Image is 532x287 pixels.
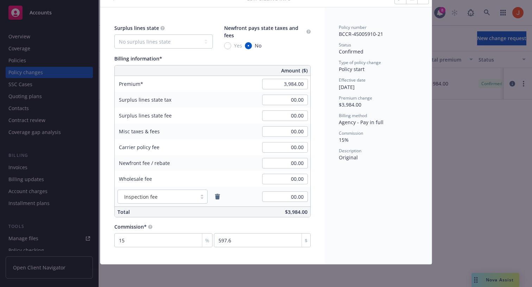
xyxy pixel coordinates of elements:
input: 0.00 [262,142,308,153]
span: No [255,42,261,49]
input: 0.00 [262,79,308,89]
span: Surplus lines state [114,25,159,31]
span: Policy number [339,24,367,30]
span: Yes [234,42,242,49]
input: No [245,42,252,49]
span: Amount ($) [281,67,308,74]
span: Policy start [339,66,365,72]
span: Wholesale fee [119,176,152,182]
span: Description [339,148,361,154]
span: Premium [119,81,143,87]
input: 0.00 [262,158,308,168]
span: Misc taxes & fees [119,128,160,135]
span: Confirmed [339,48,363,55]
input: 0.00 [262,110,308,121]
span: Commission* [114,223,147,230]
input: 0.00 [262,126,308,137]
span: Inspection fee [124,193,158,200]
span: [DATE] [339,84,355,90]
span: Surplus lines state fee [119,112,172,119]
input: 0.00 [262,191,308,202]
span: $3,984.00 [339,101,361,108]
span: Original [339,154,358,161]
span: $ [305,237,308,244]
span: Total [118,209,130,215]
span: Surplus lines state tax [119,96,171,103]
input: 0.00 [262,174,308,184]
span: Newfront fee / rebate [119,160,170,166]
input: 0.00 [262,95,308,105]
span: BCCR-45005910-21 [339,31,383,37]
span: Status [339,42,351,48]
span: Newfront pays state taxes and fees [224,25,298,39]
span: Commission [339,130,363,136]
span: Inspection fee [121,193,193,200]
span: Billing information* [114,55,162,62]
input: Yes [224,42,231,49]
span: Premium change [339,95,372,101]
span: Type of policy change [339,59,381,65]
span: % [205,237,209,244]
span: Agency - Pay in full [339,119,384,126]
a: remove [213,192,222,201]
span: Billing method [339,113,367,119]
span: Effective date [339,77,366,83]
span: $3,984.00 [285,209,308,215]
span: Carrier policy fee [119,144,159,151]
span: 15% [339,136,349,143]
